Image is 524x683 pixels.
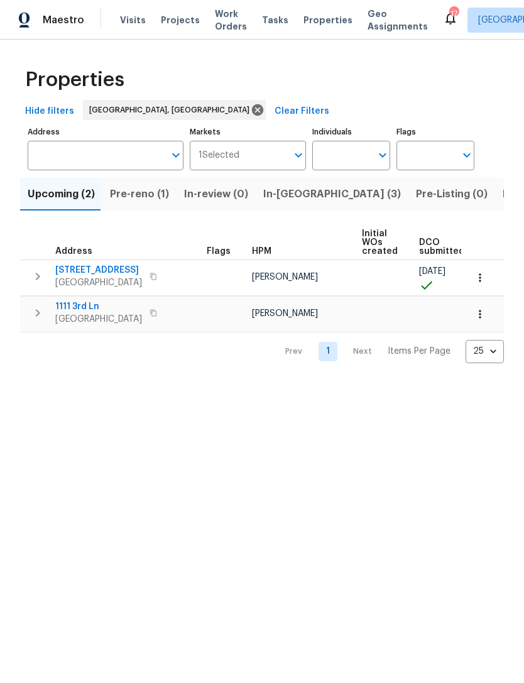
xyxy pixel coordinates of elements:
span: [GEOGRAPHIC_DATA] [55,276,142,289]
span: 1 Selected [199,150,239,161]
span: In-review (0) [184,185,248,203]
div: 17 [449,8,458,20]
p: Items Per Page [388,345,450,358]
span: Clear Filters [275,104,329,119]
span: 1111 3rd Ln [55,300,142,313]
button: Open [290,146,307,164]
label: Flags [396,128,474,136]
span: Work Orders [215,8,247,33]
span: Flags [207,247,231,256]
div: 25 [466,335,504,368]
button: Hide filters [20,100,79,123]
span: Visits [120,14,146,26]
span: Properties [303,14,352,26]
span: Pre-reno (1) [110,185,169,203]
button: Clear Filters [270,100,334,123]
button: Open [167,146,185,164]
span: [DATE] [419,267,445,276]
span: Properties [25,74,124,86]
label: Individuals [312,128,390,136]
span: DCO submitted [419,238,464,256]
button: Open [374,146,391,164]
a: Goto page 1 [319,342,337,361]
label: Markets [190,128,307,136]
span: Tasks [262,16,288,25]
span: Upcoming (2) [28,185,95,203]
span: Address [55,247,92,256]
span: Maestro [43,14,84,26]
div: [GEOGRAPHIC_DATA], [GEOGRAPHIC_DATA] [83,100,266,120]
nav: Pagination Navigation [273,340,504,363]
span: Geo Assignments [368,8,428,33]
span: [STREET_ADDRESS] [55,264,142,276]
span: HPM [252,247,271,256]
span: [PERSON_NAME] [252,309,318,318]
label: Address [28,128,183,136]
span: In-[GEOGRAPHIC_DATA] (3) [263,185,401,203]
span: Hide filters [25,104,74,119]
span: Projects [161,14,200,26]
button: Open [458,146,476,164]
span: [GEOGRAPHIC_DATA] [55,313,142,325]
span: Pre-Listing (0) [416,185,488,203]
span: [PERSON_NAME] [252,273,318,281]
span: Initial WOs created [362,229,398,256]
span: [GEOGRAPHIC_DATA], [GEOGRAPHIC_DATA] [89,104,254,116]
